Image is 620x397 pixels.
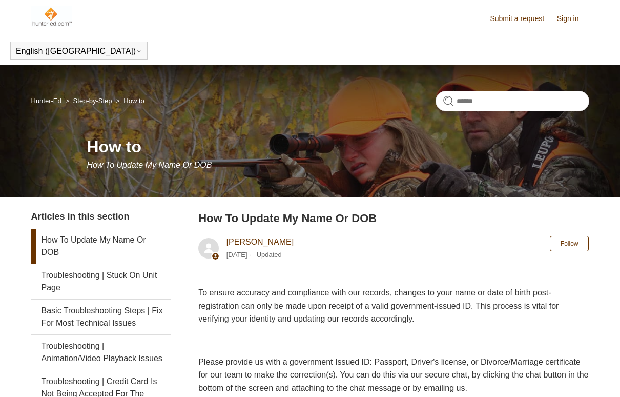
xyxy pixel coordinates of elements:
[257,251,282,259] li: Updated
[31,97,64,105] li: Hunter-Ed
[198,286,589,326] p: To ensure accuracy and compliance with our records, changes to your name or date of birth post-re...
[73,97,112,105] a: Step-by-Step
[16,47,142,56] button: English ([GEOGRAPHIC_DATA])
[436,91,589,111] input: Search
[31,264,171,299] a: Troubleshooting | Stuck On Unit Page
[31,97,61,105] a: Hunter-Ed
[490,13,554,24] a: Submit a request
[31,6,73,27] img: Hunter-Ed Help Center home page
[554,363,613,389] div: Chat Support
[63,97,114,105] li: Step-by-Step
[114,97,144,105] li: How to
[226,251,247,259] time: 04/08/2025, 13:08
[198,210,589,227] h2: How To Update My Name Or DOB
[123,97,144,105] a: How to
[550,236,589,251] button: Follow Article
[31,211,130,222] span: Articles in this section
[31,300,171,334] a: Basic Troubleshooting Steps | Fix For Most Technical Issues
[31,229,171,264] a: How To Update My Name Or DOB
[198,358,588,392] span: Please provide us with a government Issued ID: Passport, Driver's license, or Divorce/Marriage ce...
[31,335,171,370] a: Troubleshooting | Animation/Video Playback Issues
[557,13,589,24] a: Sign in
[87,161,212,169] span: How To Update My Name Or DOB
[226,237,294,246] a: [PERSON_NAME]
[87,134,589,159] h1: How to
